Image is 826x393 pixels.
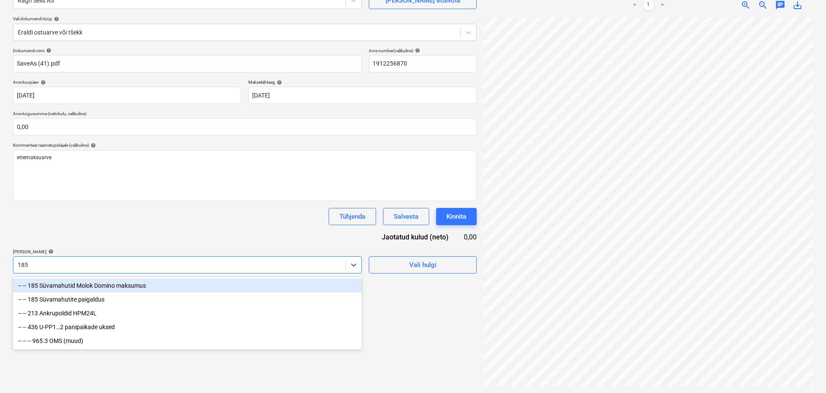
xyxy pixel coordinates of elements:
div: Vali hulgi [409,259,437,270]
span: help [89,143,96,148]
button: Vali hulgi [369,256,477,274]
p: Arve kogusumma (netokulu, valikuline) [13,111,477,118]
div: -- -- 213 Ankrupoldid HPM24L [13,306,362,320]
input: Arve kuupäeva pole määratud. [13,87,241,104]
div: 0,00 [462,232,477,242]
input: Arve kogusumma (netokulu, valikuline) [13,118,477,135]
div: Kinnita [446,211,466,222]
input: Dokumendi nimi [13,55,362,72]
span: help [44,48,51,53]
div: -- -- 185 Süvamahutid Molok Domino maksumus [13,279,362,292]
button: Tühjenda [329,208,376,225]
input: Tähtaega pole määratud [248,87,477,104]
button: Salvesta [383,208,429,225]
div: Salvesta [394,211,418,222]
div: Tühjenda [339,211,365,222]
div: Arve kuupäev [13,79,241,85]
div: -- -- 185 Süvamahutite paigaldus [13,292,362,306]
div: Maksetähtaeg [248,79,477,85]
button: Kinnita [436,208,477,225]
div: Dokumendi nimi [13,48,362,53]
span: ettemaksuarve [17,154,51,160]
input: Arve number [369,55,477,72]
div: -- -- -- 965.3 OMS (muud) [13,334,362,348]
span: help [275,80,282,85]
div: Kommentaar raamatupidajale (valikuline) [13,142,477,148]
div: Vestlusvidin [783,352,826,393]
div: [PERSON_NAME] [13,249,362,255]
span: help [39,80,46,85]
span: help [52,16,59,22]
div: Jaotatud kulud (neto) [364,232,462,242]
span: help [47,249,54,254]
div: -- -- 436 U-PP1…2 panipaikade uksed [13,320,362,334]
iframe: Chat Widget [783,352,826,393]
div: Vali dokumendi tüüp [13,16,477,22]
div: Arve number (valikuline) [369,48,477,53]
span: help [413,48,420,53]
